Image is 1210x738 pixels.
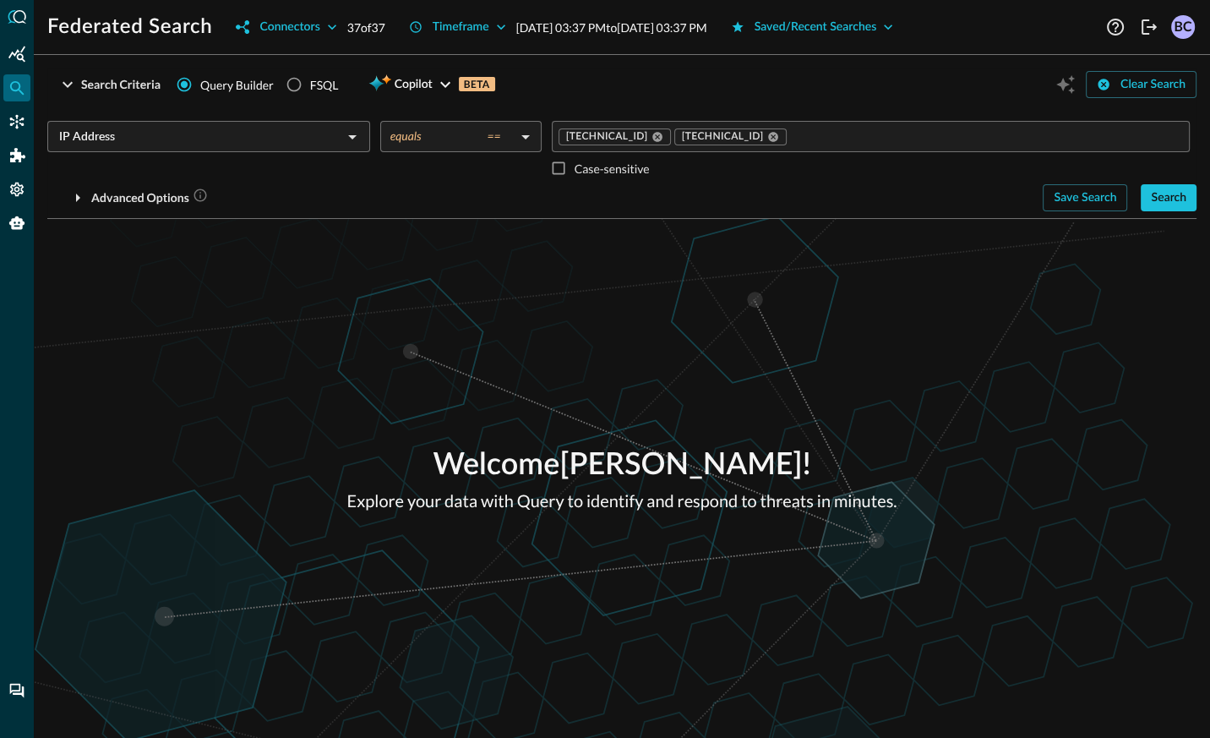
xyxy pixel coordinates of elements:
[1141,184,1196,211] button: Search
[81,74,161,96] div: Search Criteria
[1043,184,1127,211] button: Save Search
[47,14,212,41] h1: Federated Search
[347,443,897,489] p: Welcome [PERSON_NAME] !
[3,74,30,101] div: Federated Search
[559,128,671,145] div: [TECHNICAL_ID]
[47,71,171,98] button: Search Criteria
[200,76,274,94] span: Query Builder
[1120,74,1185,96] div: Clear Search
[3,176,30,203] div: Settings
[459,77,495,91] p: BETA
[4,142,31,169] div: Addons
[91,188,208,209] div: Advanced Options
[575,160,650,178] p: Case-sensitive
[347,489,897,514] p: Explore your data with Query to identify and respond to threats in minutes.
[259,17,319,38] div: Connectors
[1102,14,1129,41] button: Help
[487,128,500,144] span: ==
[788,126,1183,147] input: Value
[310,76,339,94] div: FSQL
[755,17,877,38] div: Saved/Recent Searches
[3,210,30,237] div: Query Agent
[433,17,489,38] div: Timeframe
[358,71,504,98] button: CopilotBETA
[3,41,30,68] div: Summary Insights
[1054,188,1116,209] div: Save Search
[516,19,707,36] p: [DATE] 03:37 PM to [DATE] 03:37 PM
[721,14,904,41] button: Saved/Recent Searches
[682,130,764,144] span: [TECHNICAL_ID]
[52,126,337,147] input: Select an Entity
[47,184,218,211] button: Advanced Options
[390,128,422,144] span: equals
[399,14,516,41] button: Timeframe
[674,128,787,145] div: [TECHNICAL_ID]
[1086,71,1196,98] button: Clear Search
[390,128,515,144] div: equals
[341,125,364,149] button: Open
[347,19,385,36] p: 37 of 37
[395,74,433,96] span: Copilot
[3,677,30,704] div: Chat
[1151,188,1186,209] div: Search
[1171,15,1195,39] div: BC
[566,130,648,144] span: [TECHNICAL_ID]
[1136,14,1163,41] button: Logout
[226,14,346,41] button: Connectors
[3,108,30,135] div: Connectors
